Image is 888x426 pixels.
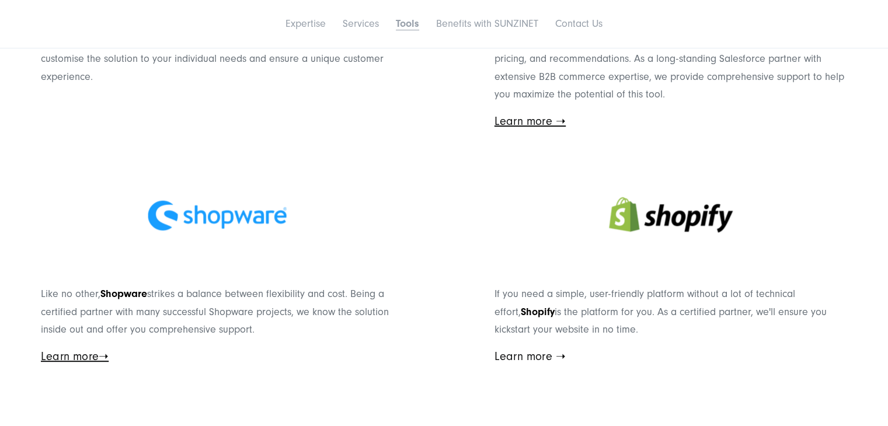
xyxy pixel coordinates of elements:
[563,157,779,274] img: shopify Logo
[41,350,109,363] a: Learn more➝
[285,18,326,30] a: Expertise
[495,115,566,128] a: Learn more ➝
[495,285,847,339] p: If you need a simple, user-friendly platform without a lot of technical effort, is the platform f...
[396,18,419,30] a: Tools
[521,306,555,318] strong: Shopify
[100,288,147,300] strong: Shopware
[495,350,566,363] a: Learn more ➝
[41,15,393,86] p: With its headless architecture and API-first approach, the open source solution offers the best c...
[343,18,379,30] a: Services
[436,18,538,30] a: Benefits with SUNZINET
[41,285,393,339] p: Like no other, strikes a balance between flexibility and cost. Being a certified partner with man...
[555,18,603,30] a: Contact Us
[109,157,325,274] img: shopware Logo
[495,15,847,104] p: powered by the Commerce Cloud, delivers personalized shopping experiences through customized prod...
